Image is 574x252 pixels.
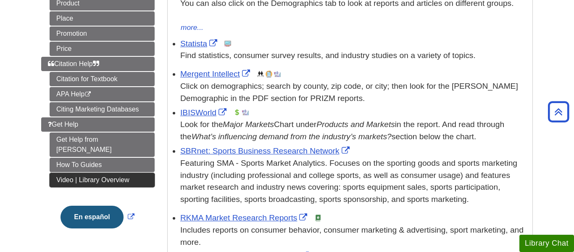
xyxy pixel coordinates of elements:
button: more... [180,22,204,34]
a: Citation for Textbook [50,72,155,86]
i: Products and Markets [316,120,395,129]
a: Citing Marketing Databases [50,102,155,117]
a: Get Help from [PERSON_NAME] [50,133,155,157]
p: Find statistics, consumer survey results, and industry studies on a variety of topics. [180,50,528,62]
a: Place [50,11,155,26]
i: Major Markets [223,120,274,129]
p: Featuring SMA - Sports Market Analytics. Focuses on the sporting goods and sports marketing indus... [180,157,528,206]
a: Link opens in new window [180,108,229,117]
a: Link opens in new window [58,213,136,220]
span: Citation Help [48,60,99,67]
img: Financial Report [234,109,240,116]
i: This link opens in a new window [84,92,92,97]
img: Statistics [224,40,231,47]
a: Get Help [41,117,155,132]
span: Get Help [48,121,78,128]
i: What’s influencing demand from the industry’s markets? [192,132,392,141]
a: Link opens in new window [180,146,352,155]
img: Demographics [257,71,264,77]
a: APA Help [50,87,155,101]
a: Price [50,42,155,56]
img: Industry Report [242,109,249,116]
a: Link opens in new window [180,213,309,222]
img: Industry Report [274,71,281,77]
button: En español [61,206,123,228]
a: Link opens in new window [180,69,252,78]
a: Video | Library Overview [50,173,155,187]
a: Link opens in new window [180,39,219,48]
img: Company Information [266,71,272,77]
a: Citation Help [41,57,155,71]
div: Includes reports on consumer behavior, consumer marketing & advertising, sport marketing, and more. [180,224,528,249]
div: Look for the Chart under in the report. And read through the section below the chart. [180,119,528,143]
a: Promotion [50,27,155,41]
a: Back to Top [545,106,572,117]
div: Click on demographics; search by county, zip code, or city; then look for the [PERSON_NAME] Demog... [180,80,528,105]
img: e-Book [315,215,321,221]
a: How To Guides [50,158,155,172]
button: Library Chat [519,235,574,252]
